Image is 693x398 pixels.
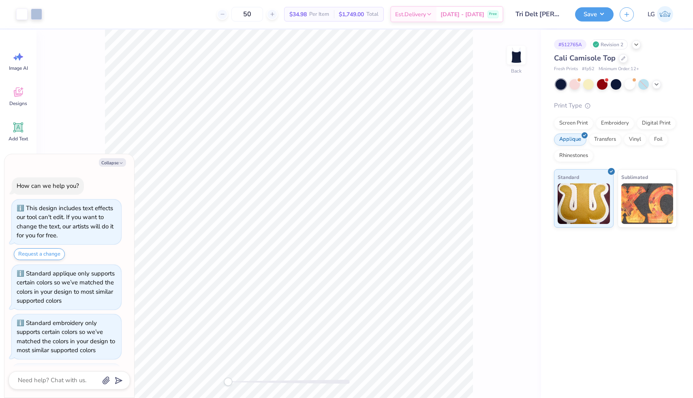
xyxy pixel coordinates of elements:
div: Back [511,67,522,75]
span: Est. Delivery [395,10,426,19]
div: Rhinestones [554,150,593,162]
div: This design includes text effects our tool can't edit. If you want to change the text, our artist... [17,204,113,240]
span: Cali Camisole Top [554,53,616,63]
div: Vinyl [624,133,646,146]
span: Sublimated [621,173,648,181]
span: Minimum Order: 12 + [599,66,639,73]
button: Save [575,7,614,22]
span: $34.98 [289,10,307,19]
span: Image AI [9,65,28,71]
button: Request a change [14,248,65,260]
span: Free [489,11,497,17]
span: Add Text [9,136,28,142]
img: Sublimated [621,183,674,224]
img: Standard [558,183,610,224]
span: # fp52 [582,66,595,73]
button: Collapse [99,158,126,167]
img: Back [508,47,524,63]
span: LG [648,10,655,19]
div: Standard embroidery only supports certain colors so we’ve matched the colors in your design to mo... [17,319,115,355]
span: Standard [558,173,579,181]
div: # 512765A [554,39,586,49]
a: LG [644,6,677,22]
span: [DATE] - [DATE] [441,10,484,19]
div: Embroidery [596,117,634,129]
img: Lauren Gonzalvo [657,6,673,22]
div: How can we help you? [17,182,79,190]
span: Fresh Prints [554,66,578,73]
div: Screen Print [554,117,593,129]
div: Foil [649,133,668,146]
span: Designs [9,100,27,107]
div: Transfers [589,133,621,146]
div: Accessibility label [224,378,232,386]
span: Per Item [309,10,329,19]
div: Revision 2 [590,39,628,49]
div: Standard applique only supports certain colors so we’ve matched the colors in your design to most... [17,269,115,305]
div: Print Type [554,101,677,110]
div: Digital Print [637,117,676,129]
span: Total [366,10,379,19]
span: $1,749.00 [339,10,364,19]
input: Untitled Design [509,6,569,22]
div: Applique [554,133,586,146]
input: – – [231,7,263,22]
